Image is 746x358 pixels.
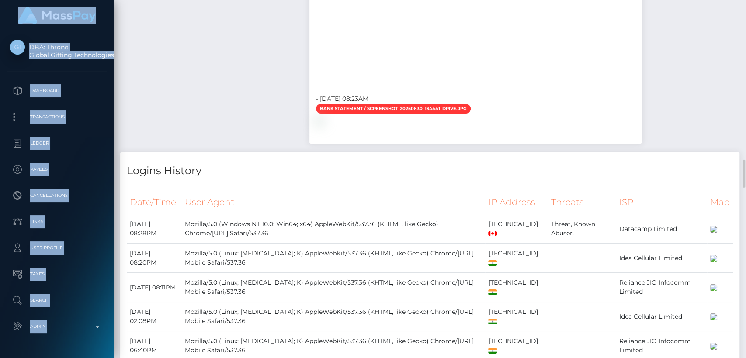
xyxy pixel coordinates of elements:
[127,214,182,244] td: [DATE] 08:28PM
[316,104,471,114] span: Bank Statement / Screenshot_20250830_134441_Drive.jpg
[10,268,104,281] p: Taxes
[616,273,707,302] td: Reliance JIO Infocomm Limited
[7,316,107,337] a: Admin
[488,231,497,236] img: ca.png
[182,214,486,244] td: Mozilla/5.0 (Windows NT 10.0; Win64; x64) AppleWebKit/537.36 (KHTML, like Gecko) Chrome/[URL] Saf...
[7,211,107,233] a: Links
[316,117,323,124] img: 256e0737-fa86-42f6-ac57-75c127e2aecd
[485,214,548,244] td: [TECHNICAL_ID]
[7,132,107,154] a: Ledger
[710,343,717,350] img: 200x100
[7,237,107,259] a: User Profile
[10,40,25,55] img: Global Gifting Technologies Inc
[485,244,548,273] td: [TECHNICAL_ID]
[309,94,642,103] div: - [DATE] 08:23AM
[182,190,486,214] th: User Agent
[10,137,104,150] p: Ledger
[488,348,497,354] img: in.png
[710,284,717,291] img: 200x100
[7,289,107,311] a: Search
[127,302,182,331] td: [DATE] 02:08PM
[127,190,182,214] th: Date/Time
[127,273,182,302] td: [DATE] 08:11PM
[10,163,104,176] p: Payees
[182,273,486,302] td: Mozilla/5.0 (Linux; [MEDICAL_DATA]; K) AppleWebKit/537.36 (KHTML, like Gecko) Chrome/[URL] Mobile...
[710,226,717,233] img: 200x100
[7,43,107,59] span: DBA: Throne Global Gifting Technologies Inc
[616,190,707,214] th: ISP
[710,255,717,262] img: 200x100
[10,215,104,228] p: Links
[10,84,104,97] p: Dashboard
[616,302,707,331] td: Idea Cellular Limited
[10,320,104,333] p: Admin
[710,313,717,320] img: 200x100
[7,106,107,128] a: Transactions
[548,214,616,244] td: Threat, Known Abuser,
[616,244,707,273] td: Idea Cellular Limited
[10,294,104,307] p: Search
[182,302,486,331] td: Mozilla/5.0 (Linux; [MEDICAL_DATA]; K) AppleWebKit/537.36 (KHTML, like Gecko) Chrome/[URL] Mobile...
[7,158,107,180] a: Payees
[10,110,104,124] p: Transactions
[616,214,707,244] td: Datacamp Limited
[485,190,548,214] th: IP Address
[7,185,107,207] a: Cancellations
[485,302,548,331] td: [TECHNICAL_ID]
[488,289,497,295] img: in.png
[548,190,616,214] th: Threats
[18,7,96,24] img: MassPay Logo
[488,260,497,266] img: in.png
[182,244,486,273] td: Mozilla/5.0 (Linux; [MEDICAL_DATA]; K) AppleWebKit/537.36 (KHTML, like Gecko) Chrome/[URL] Mobile...
[7,80,107,102] a: Dashboard
[10,241,104,255] p: User Profile
[707,190,733,214] th: Map
[127,163,733,179] h4: Logins History
[488,319,497,324] img: in.png
[485,273,548,302] td: [TECHNICAL_ID]
[7,263,107,285] a: Taxes
[10,189,104,202] p: Cancellations
[127,244,182,273] td: [DATE] 08:20PM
